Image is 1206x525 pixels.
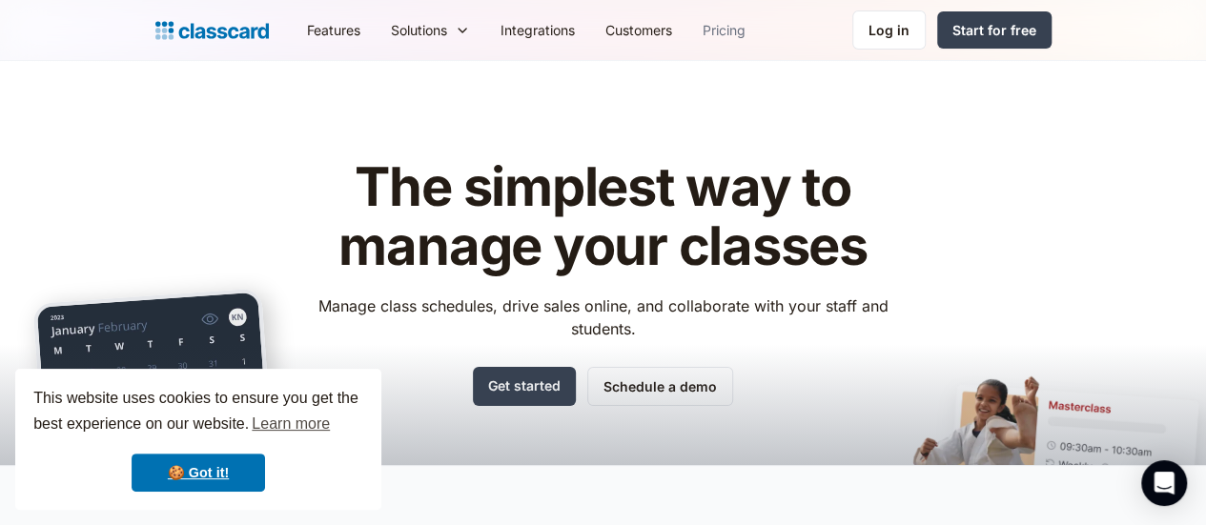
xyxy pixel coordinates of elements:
div: Solutions [376,9,485,51]
a: Customers [590,9,687,51]
div: Open Intercom Messenger [1141,460,1187,506]
a: Pricing [687,9,761,51]
div: cookieconsent [15,369,381,510]
h1: The simplest way to manage your classes [300,158,906,275]
a: Start for free [937,11,1052,49]
div: Solutions [391,20,447,40]
a: Integrations [485,9,590,51]
a: learn more about cookies [249,410,333,438]
div: Log in [869,20,910,40]
div: Start for free [952,20,1036,40]
a: Features [292,9,376,51]
a: home [155,17,269,44]
span: This website uses cookies to ensure you get the best experience on our website. [33,387,363,438]
a: Log in [852,10,926,50]
a: dismiss cookie message [132,454,265,492]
